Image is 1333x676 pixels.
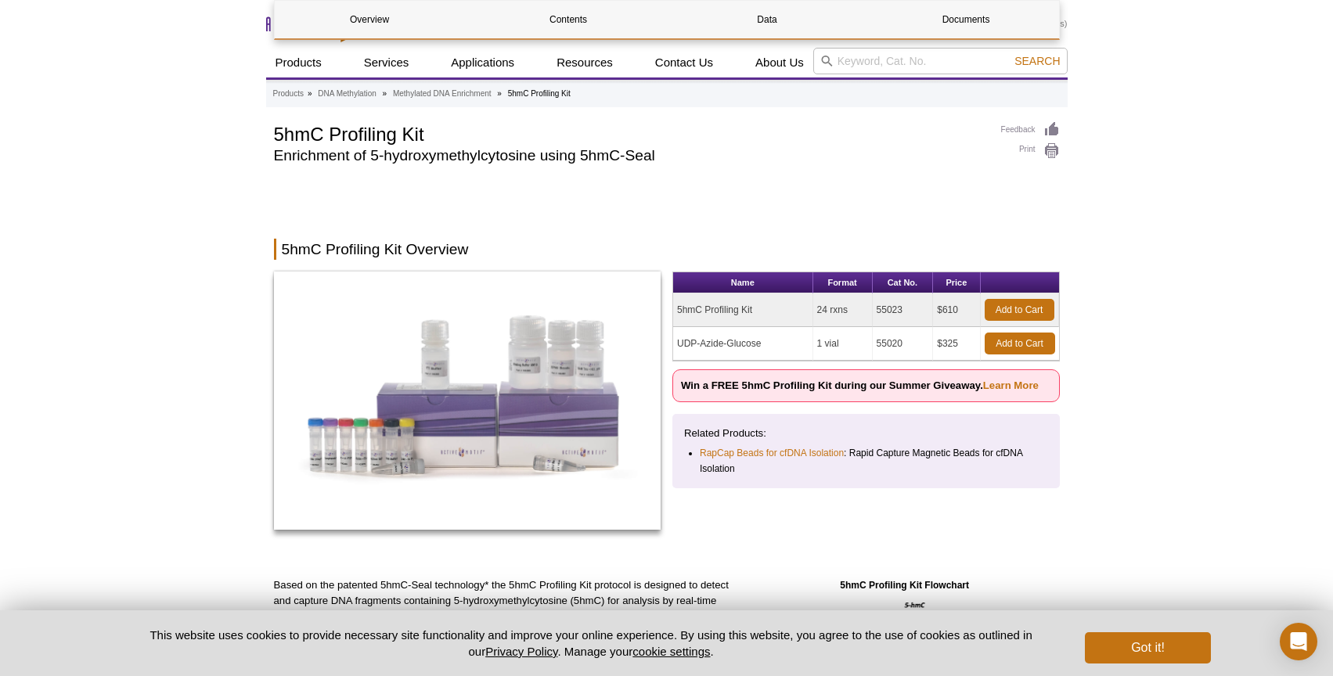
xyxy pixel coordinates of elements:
[441,48,524,77] a: Applications
[474,1,664,38] a: Contents
[274,121,985,145] h1: 5hmC Profiling Kit
[813,48,1068,74] input: Keyword, Cat. No.
[700,445,844,461] a: RapCap Beads for cfDNA Isolation
[1001,142,1060,160] a: Print
[274,239,1060,260] h2: 5hmC Profiling Kit Overview
[673,327,813,361] td: UDP-Azide-Glucose
[274,149,985,163] h2: Enrichment of 5-hydroxymethylcytosine using 5hmC-Seal
[813,272,873,293] th: Format
[746,48,813,77] a: About Us
[684,426,1048,441] p: Related Products:
[681,379,1039,391] strong: Win a FREE 5hmC Profiling Kit during our Summer Giveaway.
[275,1,465,38] a: Overview
[318,87,376,101] a: DNA Methylation
[1085,632,1210,663] button: Got it!
[873,327,934,361] td: 55020
[485,645,557,658] a: Privacy Policy
[274,271,661,530] img: 5hmC Profiling Kit
[813,327,873,361] td: 1 vial
[1001,121,1060,138] a: Feedback
[933,272,980,293] th: Price
[1010,54,1065,68] button: Search
[933,293,980,327] td: $610
[673,272,813,293] th: Name
[266,48,331,77] a: Products
[673,293,813,327] td: 5hmC Profiling Kit
[273,87,304,101] a: Products
[985,333,1055,354] a: Add to Cart
[873,272,934,293] th: Cat No.
[497,89,502,98] li: »
[873,293,934,327] td: 55023
[933,327,980,361] td: $325
[383,89,387,98] li: »
[983,379,1039,391] a: Learn More
[1014,55,1060,67] span: Search
[632,645,710,658] button: cookie settings
[871,1,1061,38] a: Documents
[1280,623,1317,660] div: Open Intercom Messenger
[840,580,969,591] strong: 5hmC Profiling Kit Flowchart
[393,87,492,101] a: Methylated DNA Enrichment
[813,293,873,327] td: 24 rxns
[123,627,1060,660] p: This website uses cookies to provide necessary site functionality and improve your online experie...
[508,89,571,98] li: 5hmC Profiling Kit
[985,299,1054,321] a: Add to Cart
[672,1,863,38] a: Data
[355,48,419,77] a: Services
[700,445,1034,476] li: : Rapid Capture Magnetic Beads for cfDNA Isolation
[308,89,312,98] li: »
[547,48,622,77] a: Resources
[646,48,722,77] a: Contact Us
